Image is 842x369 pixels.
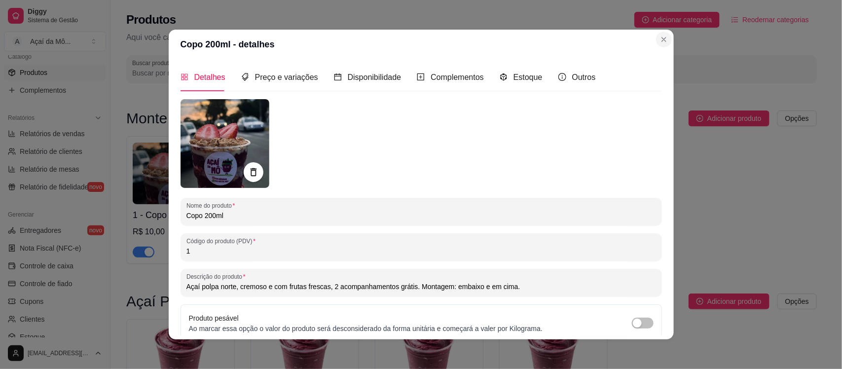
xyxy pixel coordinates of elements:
span: code-sandbox [500,73,508,81]
span: Complementos [431,73,484,81]
span: Preço e variações [255,73,318,81]
header: Copo 200ml - detalhes [169,30,674,59]
span: calendar [334,73,342,81]
span: appstore [181,73,188,81]
span: plus-square [417,73,425,81]
span: Outros [572,73,596,81]
input: Nome do produto [186,211,656,221]
p: Ao marcar essa opção o valor do produto será desconsiderado da forma unitária e começará a valer ... [189,324,543,333]
label: Descrição do produto [186,272,249,281]
input: Descrição do produto [186,282,656,292]
span: Detalhes [194,73,225,81]
span: Disponibilidade [348,73,402,81]
label: Produto pesável [189,314,239,322]
span: Estoque [513,73,543,81]
input: Código do produto (PDV) [186,246,656,256]
button: Close [656,32,672,47]
span: info-circle [558,73,566,81]
label: Nome do produto [186,201,238,210]
span: tags [241,73,249,81]
label: Código do produto (PDV) [186,237,259,245]
img: produto [181,99,269,188]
